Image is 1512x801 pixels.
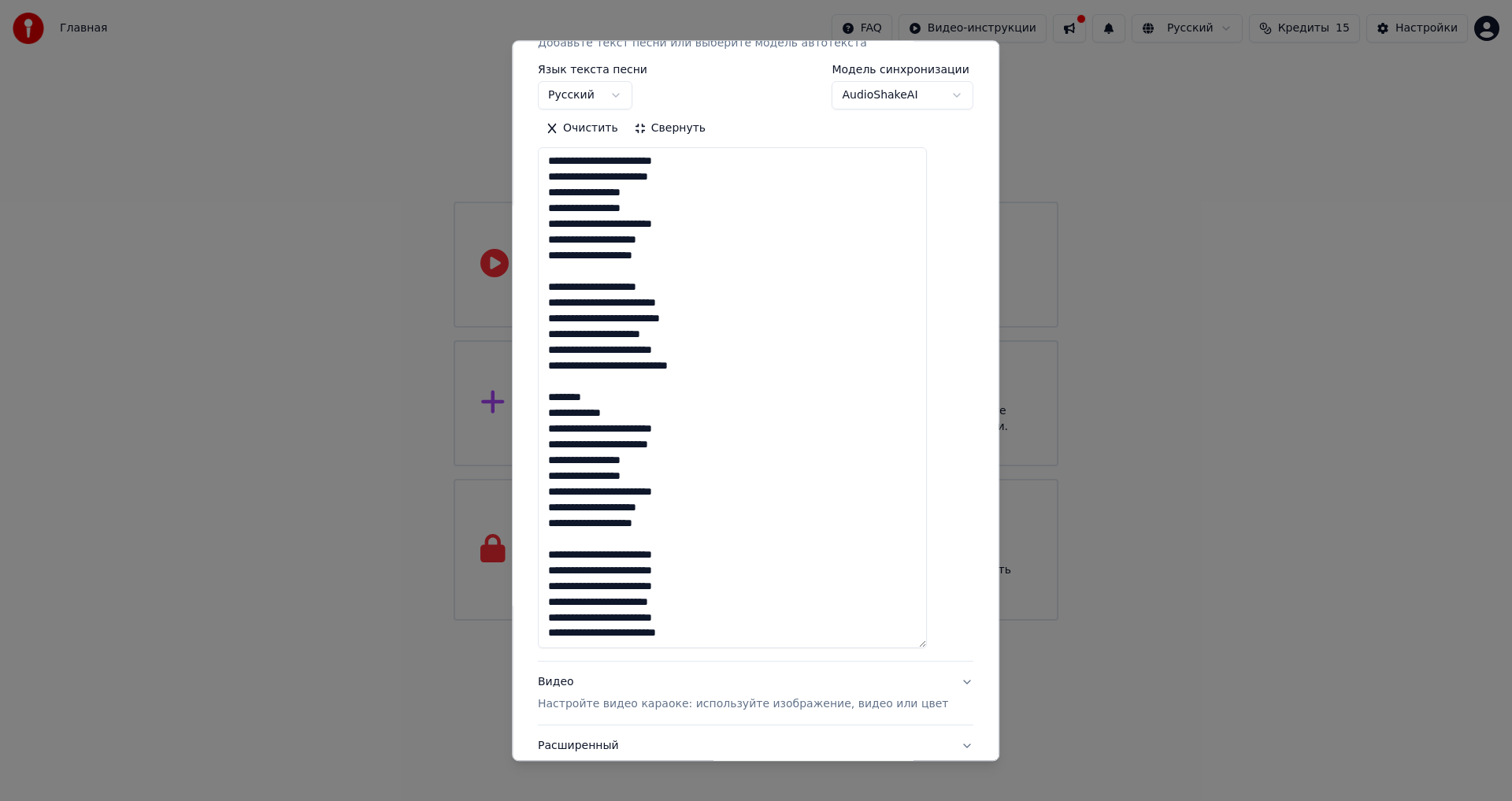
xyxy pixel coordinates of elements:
button: ВидеоНастройте видео караоке: используйте изображение, видео или цвет [538,662,973,725]
div: Видео [538,675,948,713]
div: Текст песниДобавьте текст песни или выберите модель автотекста [538,65,973,662]
button: Свернуть [626,117,713,142]
p: Добавьте текст песни или выберите модель автотекста [538,36,867,52]
button: Расширенный [538,726,973,767]
label: Модель синхронизации [832,65,974,76]
p: Настройте видео караоке: используйте изображение, видео или цвет [538,697,948,713]
button: Очистить [538,117,626,142]
label: Язык текста песни [538,65,647,76]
